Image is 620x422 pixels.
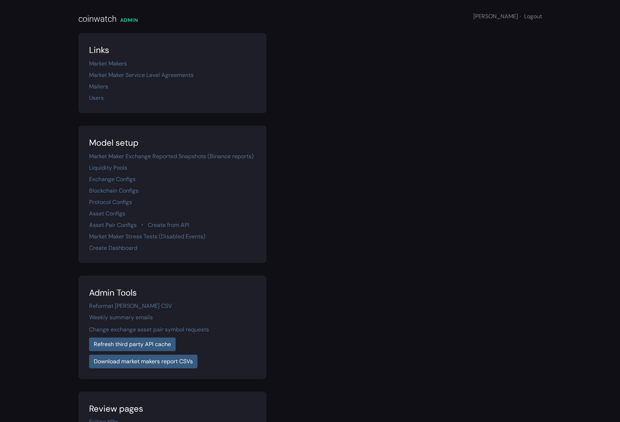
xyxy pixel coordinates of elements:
a: Liquidity Pools [89,164,127,171]
a: Create from API [148,221,189,229]
div: coinwatch [78,13,117,25]
a: Market Maker Stress Tests (Disabled Events) [89,233,205,240]
a: Asset Configs [89,210,125,217]
a: Asset Pair Configs [89,221,137,229]
a: Market Maker Exchange Reported Snapshots (Binance reports) [89,152,254,160]
a: Exchange Configs [89,175,136,183]
a: Users [89,94,104,102]
div: ADMIN [120,16,138,24]
div: Admin Tools [89,286,256,299]
a: Market Makers [89,60,127,67]
div: Review pages [89,402,256,415]
a: Weekly summary emails [89,314,153,321]
a: Refresh third party API cache [89,338,176,351]
div: [PERSON_NAME] [473,12,542,21]
span: · [520,13,521,20]
a: Protocol Configs [89,198,132,206]
a: Market Maker Service Level Agreements [89,71,194,79]
a: Reformat [PERSON_NAME] CSV [89,302,172,310]
a: Mailers [89,83,108,90]
a: Download market makers report CSVs [89,355,197,368]
div: Model setup [89,136,256,149]
a: Change exchange asset pair symbol requests [89,326,209,333]
a: Blockchain Configs [89,187,138,194]
div: Links [89,44,256,57]
a: Create Dashboard [89,244,137,252]
span: · [142,221,143,229]
a: Logout [524,13,542,20]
